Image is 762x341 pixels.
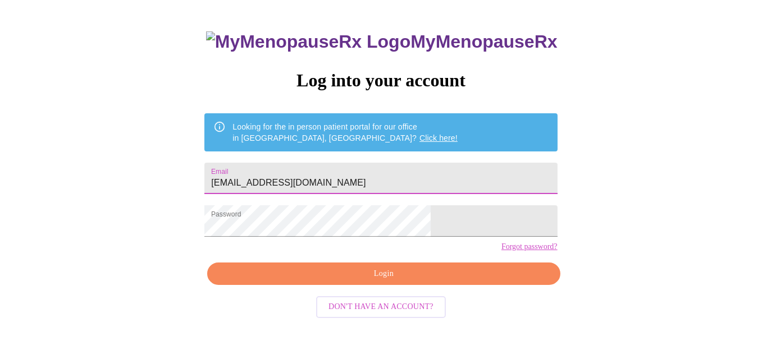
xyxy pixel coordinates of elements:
button: Login [207,262,560,285]
a: Forgot password? [501,242,558,251]
a: Don't have an account? [313,301,449,311]
button: Don't have an account? [316,296,446,318]
span: Login [220,267,547,281]
h3: Log into your account [204,70,557,91]
div: Looking for the in person patient portal for our office in [GEOGRAPHIC_DATA], [GEOGRAPHIC_DATA]? [232,117,458,148]
img: MyMenopauseRx Logo [206,31,410,52]
h3: MyMenopauseRx [206,31,558,52]
span: Don't have an account? [328,300,434,314]
a: Click here! [419,133,458,142]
